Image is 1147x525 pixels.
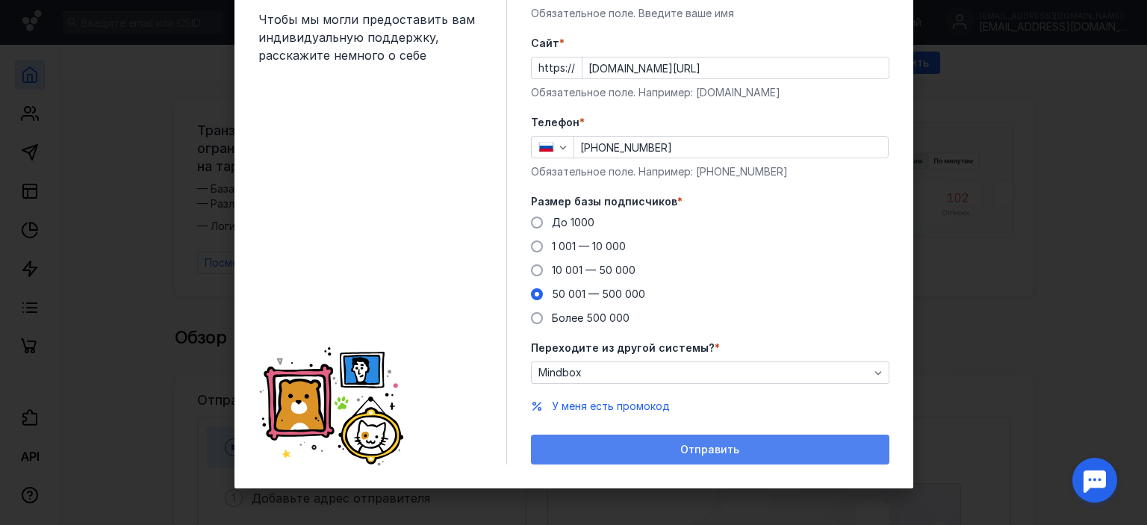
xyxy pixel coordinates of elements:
div: Обязательное поле. Введите ваше имя [531,6,889,21]
span: Mindbox [538,367,582,379]
span: 50 001 — 500 000 [552,288,645,300]
span: Отправить [680,444,739,456]
span: Телефон [531,115,579,130]
span: У меня есть промокод [552,400,670,412]
span: Более 500 000 [552,311,630,324]
span: Cайт [531,36,559,51]
button: Mindbox [531,361,889,384]
span: Размер базы подписчиков [531,194,677,209]
span: Переходите из другой системы? [531,341,715,355]
span: 1 001 — 10 000 [552,240,626,252]
span: Чтобы мы могли предоставить вам индивидуальную поддержку, расскажите немного о себе [258,10,482,64]
button: Отправить [531,435,889,465]
div: Обязательное поле. Например: [DOMAIN_NAME] [531,85,889,100]
span: До 1000 [552,216,594,229]
div: Обязательное поле. Например: [PHONE_NUMBER] [531,164,889,179]
span: 10 001 — 50 000 [552,264,635,276]
button: У меня есть промокод [552,399,670,414]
